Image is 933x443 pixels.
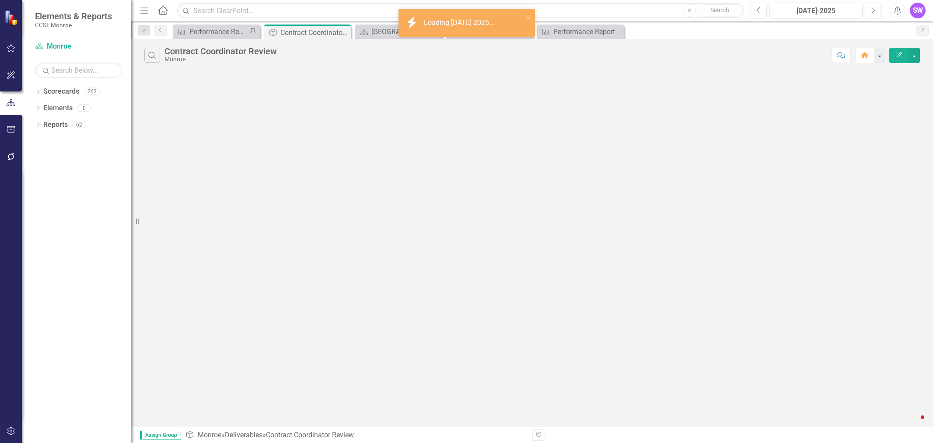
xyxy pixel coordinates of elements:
[164,56,277,63] div: Monroe
[35,11,112,21] span: Elements & Reports
[266,431,354,439] div: Contract Coordinator Review
[539,26,622,37] a: Performance Report
[72,121,86,128] div: 62
[198,431,221,439] a: Monroe
[357,26,440,37] a: [GEOGRAPHIC_DATA]
[772,6,860,16] div: [DATE]-2025
[553,26,622,37] div: Performance Report
[424,18,496,28] div: Loading [DATE]-2025...
[769,3,863,18] button: [DATE]-2025
[35,63,122,78] input: Search Below...
[698,4,742,17] button: Search
[371,26,440,37] div: [GEOGRAPHIC_DATA]
[164,46,277,56] div: Contract Coordinator Review
[910,3,926,18] button: SW
[77,105,91,112] div: 0
[4,10,20,25] img: ClearPoint Strategy
[140,431,181,439] span: Assign Group
[84,88,101,95] div: 262
[189,26,247,37] div: Performance Report
[175,26,247,37] a: Performance Report
[185,430,526,440] div: » »
[280,27,349,38] div: Contract Coordinator Review
[43,120,68,130] a: Reports
[903,413,924,434] iframe: Intercom live chat
[177,3,744,18] input: Search ClearPoint...
[43,103,73,113] a: Elements
[35,42,122,52] a: Monroe
[225,431,262,439] a: Deliverables
[35,21,112,28] small: CCSI: Monroe
[710,7,729,14] span: Search
[43,87,79,97] a: Scorecards
[525,12,531,22] button: close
